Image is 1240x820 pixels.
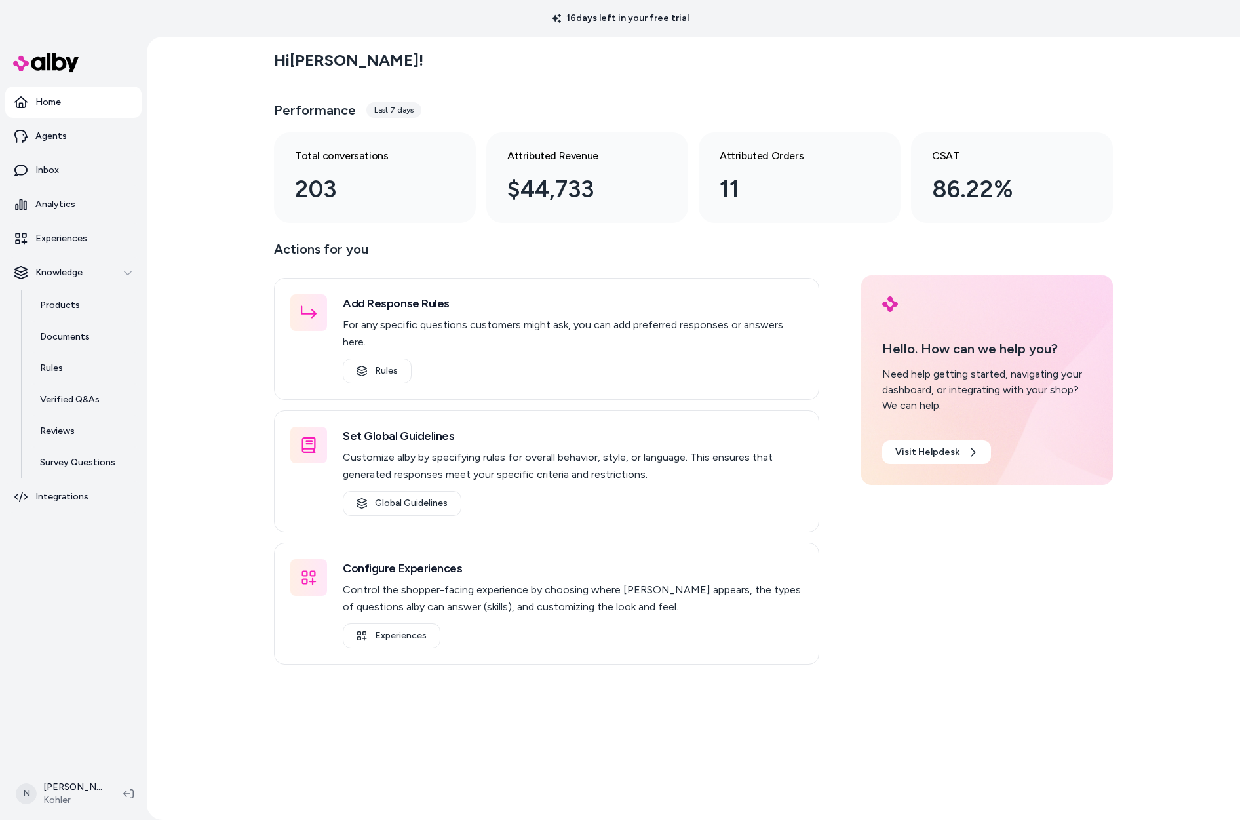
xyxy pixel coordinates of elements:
[35,198,75,211] p: Analytics
[274,239,819,270] p: Actions for you
[16,783,37,804] span: N
[5,155,142,186] a: Inbox
[343,427,803,445] h3: Set Global Guidelines
[295,172,434,207] div: 203
[343,449,803,483] p: Customize alby by specifying rules for overall behavior, style, or language. This ensures that ge...
[544,12,697,25] p: 16 days left in your free trial
[27,353,142,384] a: Rules
[43,794,102,807] span: Kohler
[343,294,803,313] h3: Add Response Rules
[882,296,898,312] img: alby Logo
[35,490,88,503] p: Integrations
[343,559,803,577] h3: Configure Experiences
[27,321,142,353] a: Documents
[40,393,100,406] p: Verified Q&As
[5,223,142,254] a: Experiences
[295,148,434,164] h3: Total conversations
[274,101,356,119] h3: Performance
[882,440,991,464] a: Visit Helpdesk
[699,132,901,223] a: Attributed Orders 11
[27,384,142,416] a: Verified Q&As
[27,416,142,447] a: Reviews
[35,130,67,143] p: Agents
[35,96,61,109] p: Home
[40,362,63,375] p: Rules
[5,257,142,288] button: Knowledge
[40,456,115,469] p: Survey Questions
[5,481,142,513] a: Integrations
[5,87,142,118] a: Home
[274,50,423,70] h2: Hi [PERSON_NAME] !
[720,172,859,207] div: 11
[5,121,142,152] a: Agents
[366,102,421,118] div: Last 7 days
[932,172,1071,207] div: 86.22%
[274,132,476,223] a: Total conversations 203
[507,172,646,207] div: $44,733
[343,491,461,516] a: Global Guidelines
[27,290,142,321] a: Products
[35,266,83,279] p: Knowledge
[40,299,80,312] p: Products
[8,773,113,815] button: N[PERSON_NAME]Kohler
[932,148,1071,164] h3: CSAT
[882,366,1092,414] div: Need help getting started, navigating your dashboard, or integrating with your shop? We can help.
[35,232,87,245] p: Experiences
[43,781,102,794] p: [PERSON_NAME]
[720,148,859,164] h3: Attributed Orders
[343,623,440,648] a: Experiences
[882,339,1092,359] p: Hello. How can we help you?
[507,148,646,164] h3: Attributed Revenue
[911,132,1113,223] a: CSAT 86.22%
[343,317,803,351] p: For any specific questions customers might ask, you can add preferred responses or answers here.
[40,330,90,343] p: Documents
[40,425,75,438] p: Reviews
[486,132,688,223] a: Attributed Revenue $44,733
[343,359,412,383] a: Rules
[35,164,59,177] p: Inbox
[27,447,142,478] a: Survey Questions
[5,189,142,220] a: Analytics
[13,53,79,72] img: alby Logo
[343,581,803,615] p: Control the shopper-facing experience by choosing where [PERSON_NAME] appears, the types of quest...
